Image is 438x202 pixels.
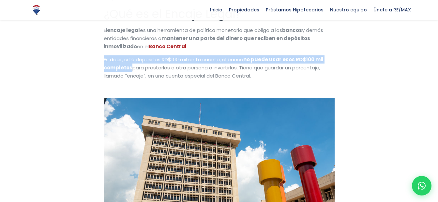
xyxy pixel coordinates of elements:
b: encaje legal [107,27,140,34]
span: Propiedades [226,5,263,15]
b: mantener una parte del dinero que reciben en depósitos inmovilizado [104,35,310,50]
span: Únete a RE/MAX [370,5,414,15]
span: Inicio [207,5,226,15]
span: Préstamos Hipotecarios [263,5,327,15]
b: no puede usar esos RD$100 mil completos [104,56,324,71]
span: para prestarlos a otra persona o invertirlos. Tiene que guardar un porcentaje, llamado “encaje”, ... [104,64,320,79]
span: en el [137,43,149,50]
span: . [187,43,188,50]
a: Banco Central [149,43,187,50]
span: Es decir, si tú depositas RD$100 mil en tu cuenta, el banco [104,56,243,63]
span: y demás entidades financieras a [104,27,323,42]
b: bancos [282,27,302,34]
span: Nuestro equipo [327,5,370,15]
span: es una herramienta de política monetaria que obliga a los [140,27,282,34]
span: El [104,27,107,34]
img: Logo de REMAX [31,4,42,16]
